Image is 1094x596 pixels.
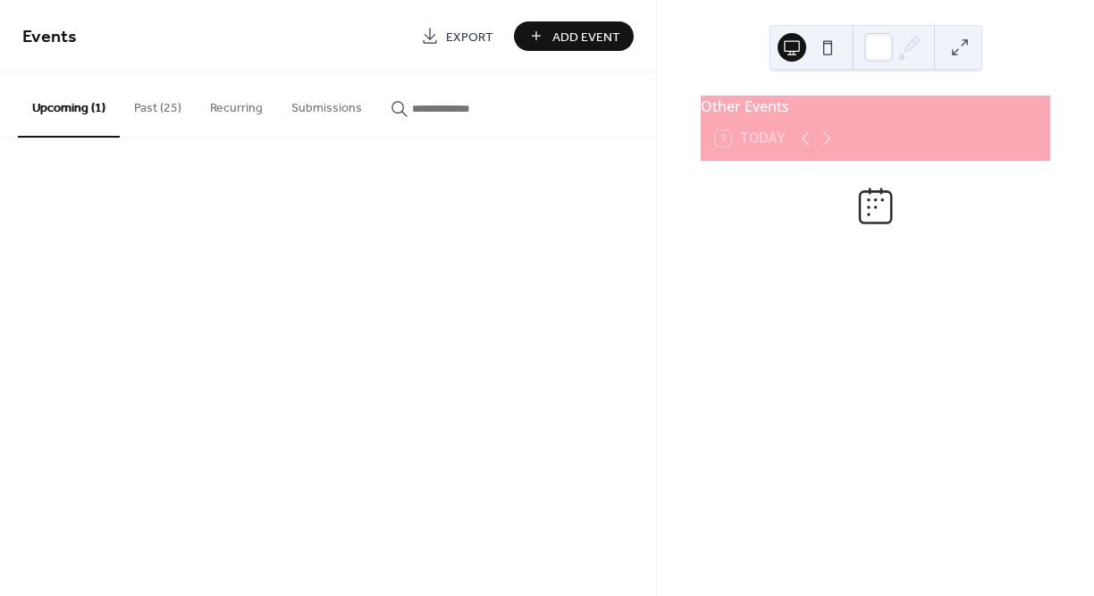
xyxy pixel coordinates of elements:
span: Events [22,20,77,55]
button: Upcoming (1) [18,72,120,138]
button: Add Event [514,21,634,51]
span: Add Event [552,28,620,46]
span: Export [446,28,493,46]
button: Submissions [277,72,376,136]
button: Past (25) [120,72,196,136]
a: Export [408,21,507,51]
div: Other Events [701,96,1050,117]
button: Recurring [196,72,277,136]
